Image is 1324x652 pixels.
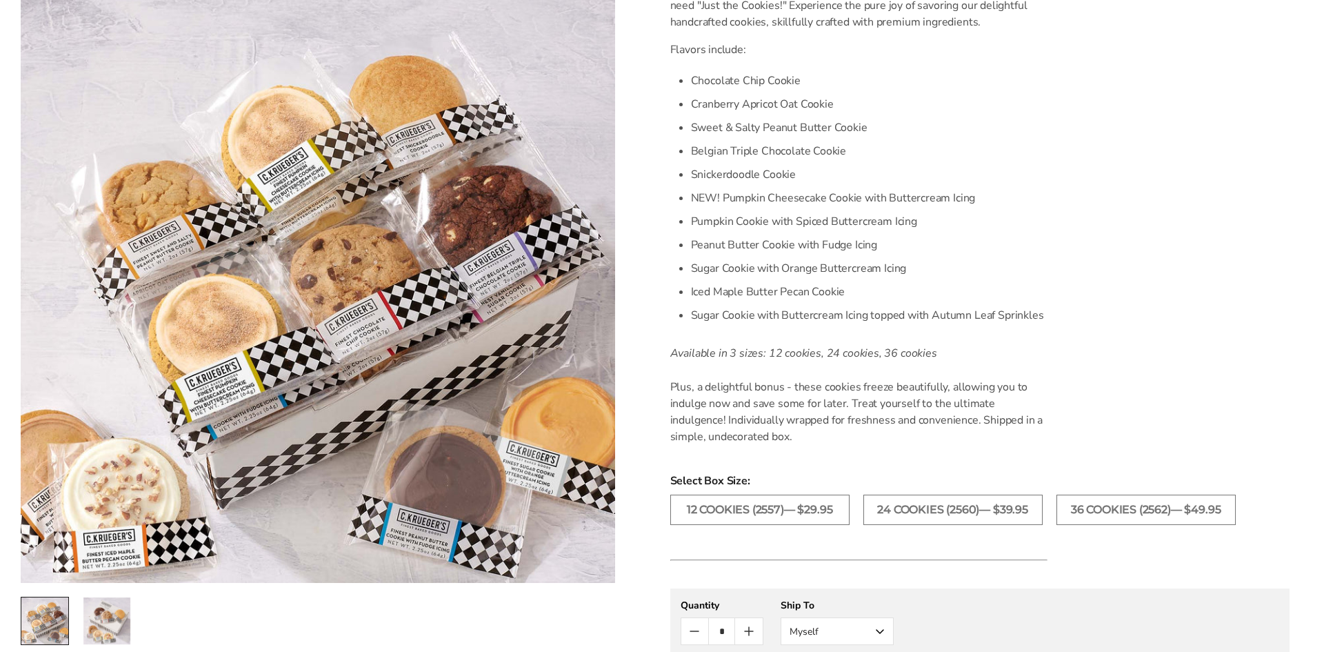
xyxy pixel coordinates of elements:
[681,618,708,644] button: Count minus
[1056,495,1236,525] label: 36 COOKIES (2562)— $49.95
[781,618,894,645] button: Myself
[863,495,1043,525] label: 24 COOKIES (2560)— $39.95
[691,186,1047,210] li: NEW! Pumpkin Cheesecake Cookie with Buttercream Icing
[83,597,131,645] a: 2 / 2
[21,597,69,645] a: 1 / 2
[691,280,1047,304] li: Iced Maple Butter Pecan Cookie
[691,210,1047,233] li: Pumpkin Cookie with Spiced Buttercream Icing
[691,69,1047,92] li: Chocolate Chip Cookie
[21,597,68,644] img: Just the Cookies - Assorted Fall Cookies
[691,163,1047,186] li: Snickerdoodle Cookie
[691,116,1047,139] li: Sweet & Salty Peanut Butter Cookie
[670,473,1290,489] span: Select Box Size:
[691,257,1047,280] li: Sugar Cookie with Orange Buttercream Icing
[670,379,1047,445] p: Plus, a delightful bonus - these cookies freeze beautifully, allowing you to indulge now and save...
[708,618,735,644] input: Quantity
[691,139,1047,163] li: Belgian Triple Chocolate Cookie
[670,495,850,525] label: 12 COOKIES (2557)— $29.95
[781,599,894,612] div: Ship To
[691,304,1047,327] li: Sugar Cookie with Buttercream Icing topped with Autumn Leaf Sprinkles
[670,346,937,361] em: Available in 3 sizes: 12 cookies, 24 cookies, 36 cookies
[735,618,762,644] button: Count plus
[83,597,130,644] img: Just the Cookies - Assorted Fall Cookies
[691,233,1047,257] li: Peanut Butter Cookie with Fudge Icing
[670,41,1047,58] p: Flavors include:
[691,92,1047,116] li: Cranberry Apricot Oat Cookie
[681,599,763,612] div: Quantity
